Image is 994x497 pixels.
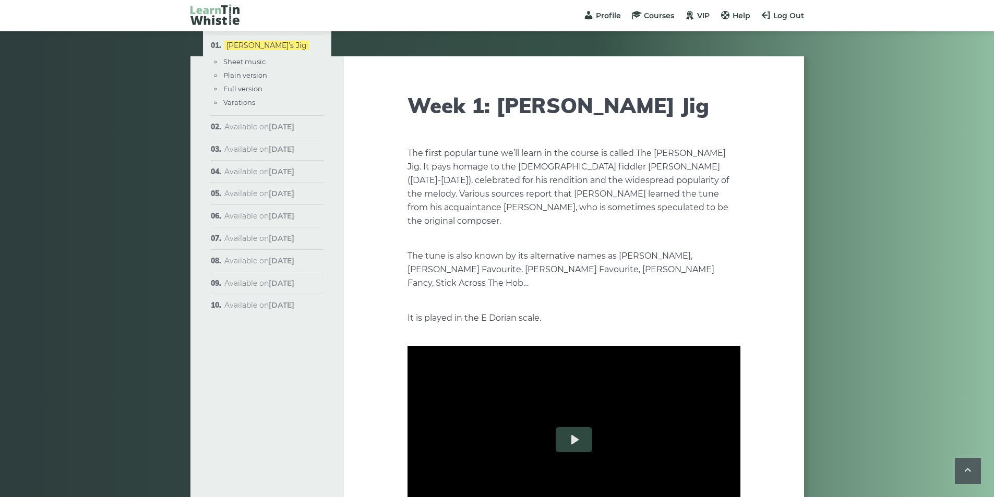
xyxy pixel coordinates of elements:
strong: [DATE] [269,256,294,265]
p: The tune is also known by its alternative names as [PERSON_NAME], [PERSON_NAME] Favourite, [PERSO... [408,249,740,290]
span: Available on [224,256,294,265]
strong: [DATE] [269,144,294,154]
strong: [DATE] [269,278,294,288]
span: Help [733,11,750,20]
span: Available on [224,234,294,243]
span: Available on [224,278,294,288]
a: Help [720,11,750,20]
span: Courses [644,11,674,20]
span: Available on [224,167,294,176]
a: VIP [685,11,710,20]
a: Log Out [761,11,804,20]
a: Plain version [223,71,267,79]
strong: [DATE] [269,189,294,198]
strong: [DATE] [269,167,294,176]
h1: Week 1: [PERSON_NAME] Jig [408,93,740,118]
img: LearnTinWhistle.com [190,4,239,25]
a: Sheet music [223,57,266,66]
span: Available on [224,211,294,221]
span: VIP [697,11,710,20]
strong: [DATE] [269,234,294,243]
p: The first popular tune we’ll learn in the course is called The [PERSON_NAME] Jig. It pays homage ... [408,147,740,228]
strong: [DATE] [269,122,294,131]
span: Available on [224,189,294,198]
strong: [DATE] [269,211,294,221]
a: Full version [223,84,262,93]
p: It is played in the E Dorian scale. [408,311,740,325]
span: Log Out [773,11,804,20]
span: Available on [224,144,294,154]
span: Available on [224,122,294,131]
a: Profile [583,11,621,20]
a: Courses [631,11,674,20]
span: Available on [224,300,294,310]
a: [PERSON_NAME]’s Jig [224,41,309,50]
strong: [DATE] [269,300,294,310]
a: Varations [223,98,255,106]
span: Profile [596,11,621,20]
